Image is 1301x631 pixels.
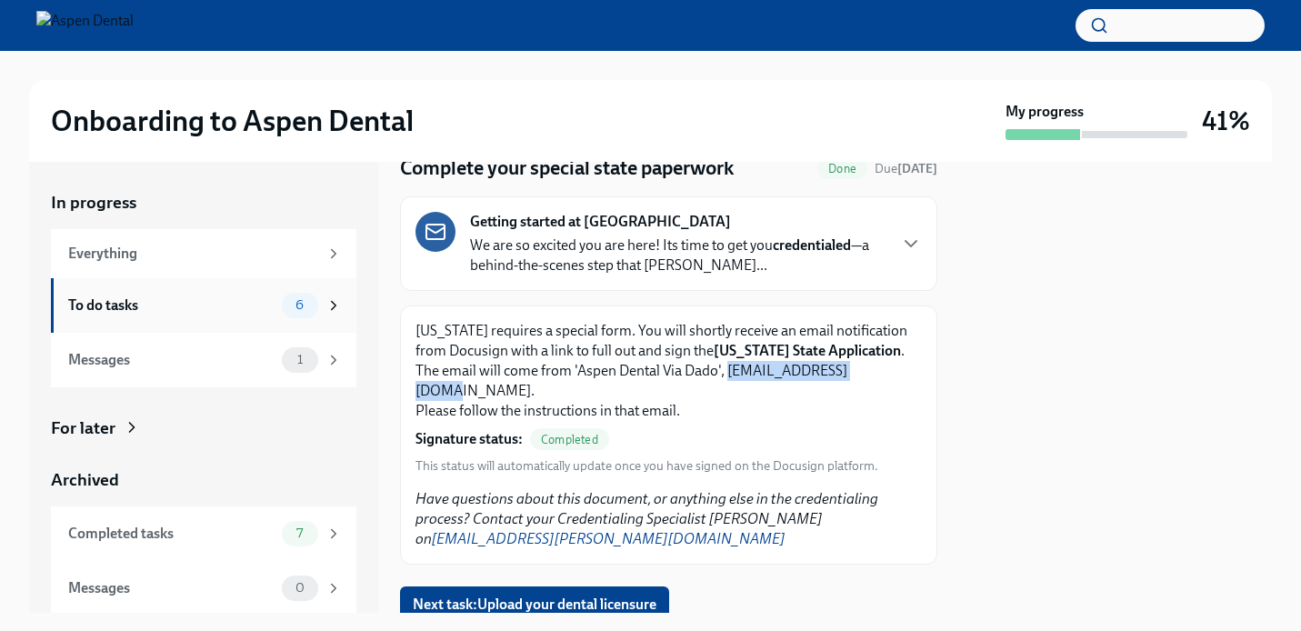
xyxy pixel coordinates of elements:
div: Everything [68,244,318,264]
a: To do tasks6 [51,278,356,333]
h2: Onboarding to Aspen Dental [51,103,414,139]
h4: Complete your special state paperwork [400,155,734,182]
strong: Getting started at [GEOGRAPHIC_DATA] [470,212,731,232]
a: For later [51,416,356,440]
span: Next task : Upload your dental licensure [413,596,656,614]
a: Completed tasks7 [51,506,356,561]
span: 0 [285,581,315,595]
strong: [DATE] [897,161,937,176]
a: [EMAIL_ADDRESS][PERSON_NAME][DOMAIN_NAME] [432,530,786,547]
a: Messages1 [51,333,356,387]
strong: [US_STATE] State Application [714,342,901,359]
div: Messages [68,578,275,598]
button: Next task:Upload your dental licensure [400,586,669,623]
strong: Signature status: [415,429,523,449]
span: Completed [530,433,609,446]
strong: My progress [1006,102,1084,122]
em: Have questions about this document, or anything else in the credentialing process? Contact your C... [415,490,878,547]
a: Archived [51,468,356,492]
a: Messages0 [51,561,356,616]
p: [US_STATE] requires a special form. You will shortly receive an email notification from Docusign ... [415,321,922,421]
span: 7 [285,526,314,540]
span: This status will automatically update once you have signed on the Docusign platform. [415,457,878,475]
span: Due [875,161,937,176]
p: We are so excited you are here! Its time to get you —a behind-the-scenes step that [PERSON_NAME]... [470,235,886,275]
a: In progress [51,191,356,215]
strong: credentialed [773,236,851,254]
span: 1 [286,353,314,366]
span: 6 [285,298,315,312]
a: Everything [51,229,356,278]
h3: 41% [1202,105,1250,137]
span: August 19th, 2025 07:00 [875,160,937,177]
img: Aspen Dental [36,11,134,40]
div: To do tasks [68,295,275,315]
div: Completed tasks [68,524,275,544]
div: For later [51,416,115,440]
div: Messages [68,350,275,370]
span: Done [817,162,867,175]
